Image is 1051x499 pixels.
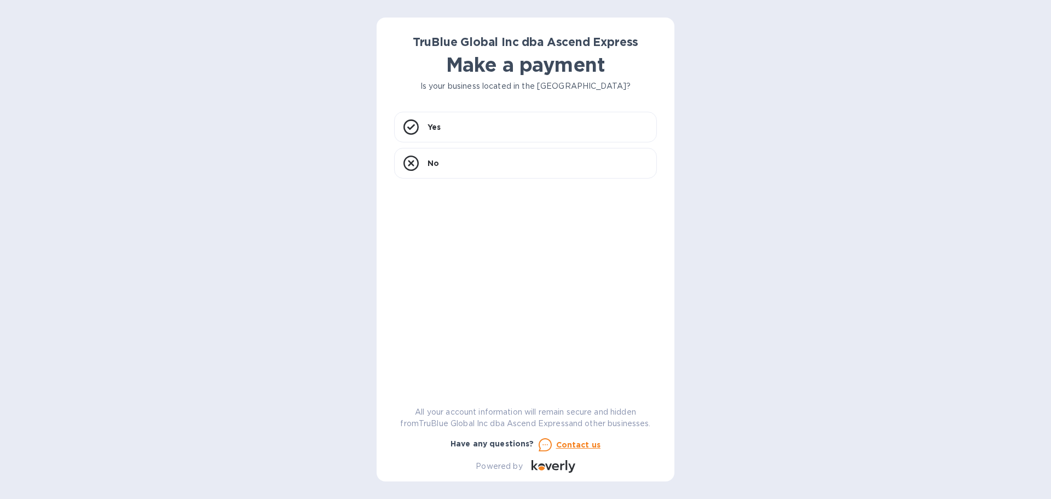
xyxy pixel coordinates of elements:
p: Is your business located in the [GEOGRAPHIC_DATA]? [394,81,657,92]
h1: Make a payment [394,53,657,76]
p: All your account information will remain secure and hidden from TruBlue Global Inc dba Ascend Exp... [394,406,657,429]
u: Contact us [556,440,601,449]
b: TruBlue Global Inc dba Ascend Express [413,35,639,49]
p: No [428,158,439,169]
p: Powered by [476,461,522,472]
b: Have any questions? [451,439,534,448]
p: Yes [428,122,441,133]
